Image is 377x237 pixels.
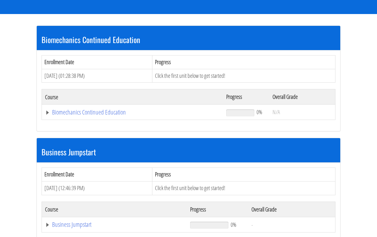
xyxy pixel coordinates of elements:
h3: Business Jumpstart [42,148,335,156]
td: [DATE] (12:46:39 PM) [42,181,152,195]
span: 0% [257,108,262,115]
th: Progress [187,202,248,217]
th: Overall Grade [248,202,335,217]
span: 0% [231,221,236,228]
td: Click the first unit below to get started! [152,69,335,83]
th: Course [42,89,223,105]
h3: Biomechanics Continued Education [42,35,335,44]
th: Course [42,202,187,217]
th: Progress [223,89,269,105]
td: [DATE] (01:28:38 PM) [42,69,152,83]
th: Progress [152,168,335,181]
a: Business Jumpstart [45,221,184,228]
td: Click the first unit below to get started! [152,181,335,195]
a: Biomechanics Continued Education [45,109,220,115]
th: Overall Grade [269,89,335,105]
th: Enrollment Date [42,55,152,69]
td: - [248,217,335,232]
th: Progress [152,55,335,69]
td: N/A [269,105,335,120]
th: Enrollment Date [42,168,152,181]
